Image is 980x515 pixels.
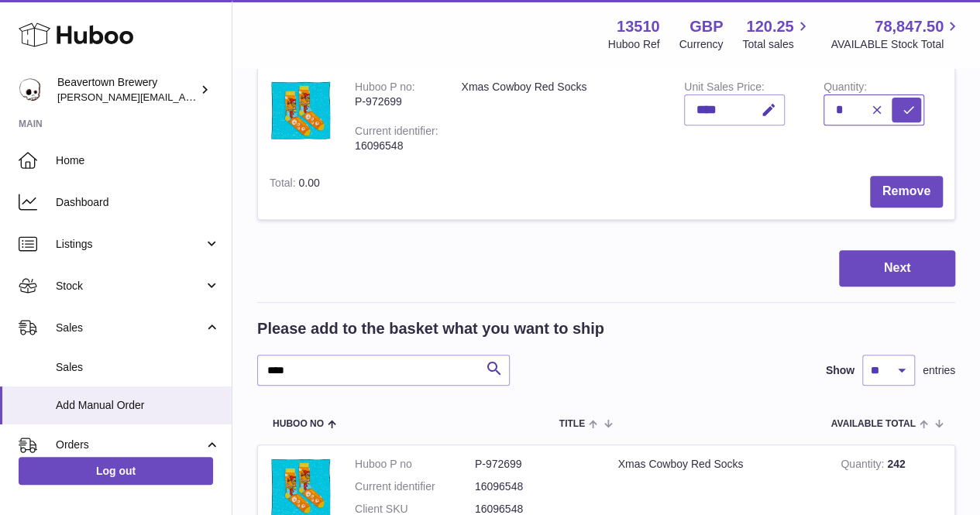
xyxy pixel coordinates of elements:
[617,16,660,37] strong: 13510
[57,91,311,103] span: [PERSON_NAME][EMAIL_ADDRESS][DOMAIN_NAME]
[559,419,585,429] span: Title
[923,363,955,378] span: entries
[355,479,475,494] dt: Current identifier
[824,81,867,97] label: Quantity
[19,78,42,101] img: millie@beavertownbrewery.co.uk
[475,479,595,494] dd: 16096548
[355,125,438,141] div: Current identifier
[270,80,332,142] img: Xmas Cowboy Red Socks
[826,363,854,378] label: Show
[355,457,475,472] dt: Huboo P no
[742,16,811,52] a: 120.25 Total sales
[608,37,660,52] div: Huboo Ref
[273,419,324,429] span: Huboo no
[684,81,764,97] label: Unit Sales Price
[56,237,204,252] span: Listings
[875,16,944,37] span: 78,847.50
[355,94,438,109] div: P-972699
[355,81,415,97] div: Huboo P no
[689,16,723,37] strong: GBP
[56,195,220,210] span: Dashboard
[746,16,793,37] span: 120.25
[257,318,604,339] h2: Please add to the basket what you want to ship
[839,250,955,287] button: Next
[449,68,672,164] td: Xmas Cowboy Red Socks
[56,153,220,168] span: Home
[298,177,319,189] span: 0.00
[841,458,887,474] strong: Quantity
[831,419,916,429] span: AVAILABLE Total
[355,139,438,153] div: 16096548
[57,75,197,105] div: Beavertown Brewery
[475,457,595,472] dd: P-972699
[742,37,811,52] span: Total sales
[56,360,220,375] span: Sales
[56,438,204,452] span: Orders
[56,321,204,335] span: Sales
[56,279,204,294] span: Stock
[270,177,298,193] label: Total
[56,398,220,413] span: Add Manual Order
[19,457,213,485] a: Log out
[830,37,961,52] span: AVAILABLE Stock Total
[870,176,943,208] button: Remove
[830,16,961,52] a: 78,847.50 AVAILABLE Stock Total
[679,37,724,52] div: Currency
